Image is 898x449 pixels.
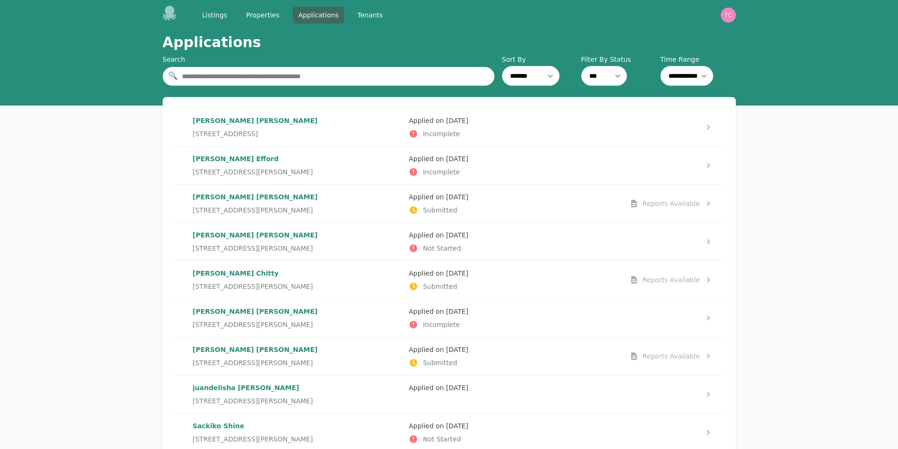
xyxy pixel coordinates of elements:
[409,421,618,431] p: Applied on
[193,383,402,392] p: juandelisha [PERSON_NAME]
[352,7,388,24] a: Tenants
[446,193,468,201] time: [DATE]
[409,358,618,367] p: Submitted
[293,7,345,24] a: Applications
[193,358,313,367] span: [STREET_ADDRESS][PERSON_NAME]
[409,129,618,139] p: Incomplete
[174,261,725,299] a: [PERSON_NAME] Chitty[STREET_ADDRESS][PERSON_NAME]Applied on [DATE]SubmittedReports Available
[193,320,313,329] span: [STREET_ADDRESS][PERSON_NAME]
[446,384,468,392] time: [DATE]
[446,422,468,430] time: [DATE]
[409,307,618,316] p: Applied on
[660,55,736,64] label: Time Range
[193,269,402,278] p: [PERSON_NAME] Chitty
[409,345,618,354] p: Applied on
[163,34,261,51] h1: Applications
[409,230,618,240] p: Applied on
[193,154,402,163] p: [PERSON_NAME] Efford
[174,337,725,375] a: [PERSON_NAME] [PERSON_NAME][STREET_ADDRESS][PERSON_NAME]Applied on [DATE]SubmittedReports Available
[502,55,577,64] label: Sort By
[197,7,233,24] a: Listings
[446,117,468,124] time: [DATE]
[409,167,618,177] p: Incomplete
[409,434,618,444] p: Not Started
[409,383,618,392] p: Applied on
[174,147,725,184] a: [PERSON_NAME] Efford[STREET_ADDRESS][PERSON_NAME]Applied on [DATE]Incomplete
[409,116,618,125] p: Applied on
[193,116,402,125] p: [PERSON_NAME] [PERSON_NAME]
[193,167,313,177] span: [STREET_ADDRESS][PERSON_NAME]
[193,307,402,316] p: [PERSON_NAME] [PERSON_NAME]
[193,396,313,406] span: [STREET_ADDRESS][PERSON_NAME]
[174,299,725,337] a: [PERSON_NAME] [PERSON_NAME][STREET_ADDRESS][PERSON_NAME]Applied on [DATE]Incomplete
[409,282,618,291] p: Submitted
[163,55,494,64] div: Search
[409,244,618,253] p: Not Started
[446,269,468,277] time: [DATE]
[174,223,725,261] a: [PERSON_NAME] [PERSON_NAME][STREET_ADDRESS][PERSON_NAME]Applied on [DATE]Not Started
[174,376,725,413] a: juandelisha [PERSON_NAME][STREET_ADDRESS][PERSON_NAME]Applied on [DATE]
[193,244,313,253] span: [STREET_ADDRESS][PERSON_NAME]
[581,55,657,64] label: Filter By Status
[409,269,618,278] p: Applied on
[643,199,700,208] div: Reports Available
[446,231,468,239] time: [DATE]
[643,351,700,361] div: Reports Available
[193,421,402,431] p: Sackiko Shine
[193,230,402,240] p: [PERSON_NAME] [PERSON_NAME]
[409,154,618,163] p: Applied on
[446,155,468,163] time: [DATE]
[174,185,725,222] a: [PERSON_NAME] [PERSON_NAME][STREET_ADDRESS][PERSON_NAME]Applied on [DATE]SubmittedReports Available
[409,192,618,202] p: Applied on
[193,434,313,444] span: [STREET_ADDRESS][PERSON_NAME]
[193,129,258,139] span: [STREET_ADDRESS]
[193,345,402,354] p: [PERSON_NAME] [PERSON_NAME]
[643,275,700,285] div: Reports Available
[174,108,725,146] a: [PERSON_NAME] [PERSON_NAME][STREET_ADDRESS]Applied on [DATE]Incomplete
[193,192,402,202] p: [PERSON_NAME] [PERSON_NAME]
[409,205,618,215] p: Submitted
[446,346,468,353] time: [DATE]
[446,308,468,315] time: [DATE]
[240,7,285,24] a: Properties
[193,205,313,215] span: [STREET_ADDRESS][PERSON_NAME]
[193,282,313,291] span: [STREET_ADDRESS][PERSON_NAME]
[409,320,618,329] p: Incomplete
